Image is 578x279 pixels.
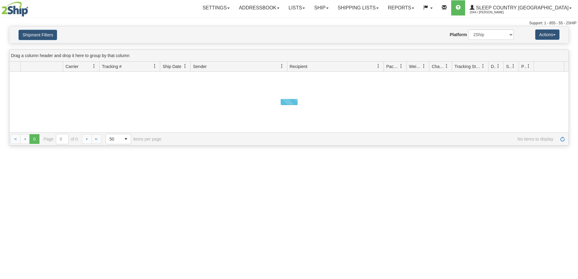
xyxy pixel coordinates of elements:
[102,63,122,70] span: Tracking #
[383,0,419,15] a: Reports
[150,61,160,71] a: Tracking # filter column settings
[523,61,534,71] a: Pickup Status filter column settings
[284,0,309,15] a: Lists
[29,134,39,144] span: Page 0
[198,0,234,15] a: Settings
[66,63,79,70] span: Carrier
[290,63,307,70] span: Recipient
[493,61,503,71] a: Delivery Status filter column settings
[432,63,444,70] span: Charge
[409,63,422,70] span: Weight
[121,134,131,144] span: select
[110,136,117,142] span: 50
[558,134,567,144] a: Refresh
[478,61,488,71] a: Tracking Status filter column settings
[450,32,467,38] label: Platform
[180,61,190,71] a: Ship Date filter column settings
[564,108,577,170] iframe: chat widget
[470,9,515,15] span: 2044 / [PERSON_NAME]
[2,2,28,17] img: logo2044.jpg
[234,0,284,15] a: Addressbook
[521,63,526,70] span: Pickup Status
[373,61,384,71] a: Recipient filter column settings
[106,134,161,144] span: items per page
[309,0,333,15] a: Ship
[89,61,99,71] a: Carrier filter column settings
[106,134,131,144] span: Page sizes drop down
[396,61,406,71] a: Packages filter column settings
[535,29,559,40] button: Actions
[9,50,569,62] div: grid grouping header
[506,63,511,70] span: Shipment Issues
[441,61,452,71] a: Charge filter column settings
[508,61,519,71] a: Shipment Issues filter column settings
[44,134,78,144] span: Page of 0
[170,137,553,141] span: No items to display
[333,0,383,15] a: Shipping lists
[277,61,287,71] a: Sender filter column settings
[419,61,429,71] a: Weight filter column settings
[19,30,57,40] button: Shipment Filters
[193,63,207,70] span: Sender
[386,63,399,70] span: Packages
[475,5,569,10] span: Sleep Country [GEOGRAPHIC_DATA]
[491,63,496,70] span: Delivery Status
[455,63,481,70] span: Tracking Status
[2,21,576,26] div: Support: 1 - 855 - 55 - 2SHIP
[163,63,181,70] span: Ship Date
[465,0,576,15] a: Sleep Country [GEOGRAPHIC_DATA] 2044 / [PERSON_NAME]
